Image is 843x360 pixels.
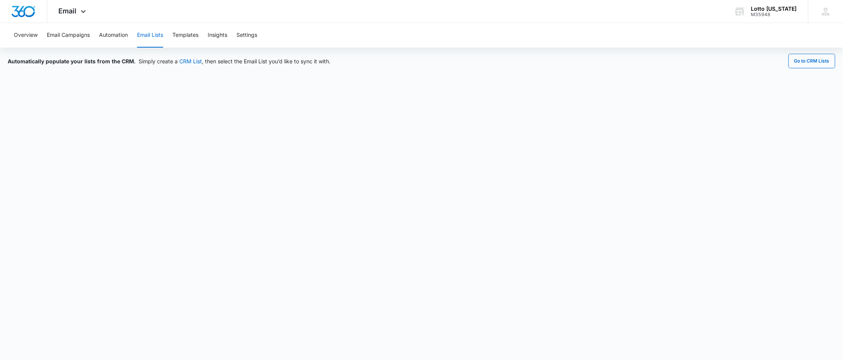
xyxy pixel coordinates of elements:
[788,54,835,68] button: Go to CRM Lists
[99,23,128,48] button: Automation
[59,7,77,15] span: Email
[179,58,202,64] a: CRM List
[172,23,198,48] button: Templates
[47,23,90,48] button: Email Campaigns
[751,6,797,12] div: account name
[137,23,163,48] button: Email Lists
[8,57,331,65] div: Simply create a , then select the Email List you’d like to sync it with.
[208,23,227,48] button: Insights
[8,58,136,64] span: Automatically populate your lists from the CRM.
[14,23,38,48] button: Overview
[751,12,797,17] div: account id
[236,23,257,48] button: Settings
